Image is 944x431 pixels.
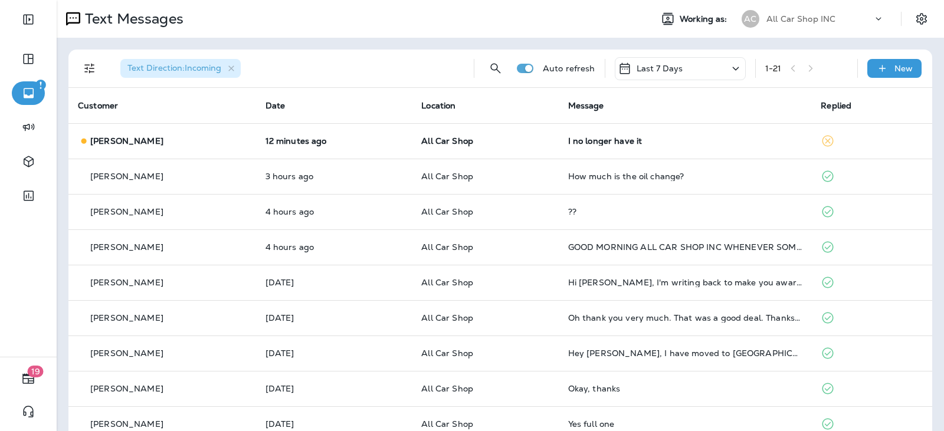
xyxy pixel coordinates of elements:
[742,10,759,28] div: AC
[120,59,241,78] div: Text Direction:Incoming
[90,419,163,429] p: [PERSON_NAME]
[265,207,403,216] p: Aug 22, 2025 11:26 AM
[90,207,163,216] p: [PERSON_NAME]
[421,171,473,182] span: All Car Shop
[894,64,913,73] p: New
[568,136,802,146] div: I no longer have it
[421,277,473,288] span: All Car Shop
[80,10,183,28] p: Text Messages
[568,207,802,216] div: ??
[568,384,802,393] div: Okay, thanks
[90,278,163,287] p: [PERSON_NAME]
[265,384,403,393] p: Aug 21, 2025 11:58 AM
[265,419,403,429] p: Aug 21, 2025 11:00 AM
[421,348,473,358] span: All Car Shop
[911,8,932,29] button: Settings
[484,57,507,80] button: Search Messages
[421,242,473,252] span: All Car Shop
[568,172,802,181] div: How much is the oil change?
[765,64,782,73] div: 1 - 21
[90,313,163,323] p: [PERSON_NAME]
[421,206,473,217] span: All Car Shop
[421,383,473,394] span: All Car Shop
[78,57,101,80] button: Filters
[12,367,45,390] button: 19
[568,419,802,429] div: Yes full one
[90,172,163,181] p: [PERSON_NAME]
[265,100,286,111] span: Date
[78,100,118,111] span: Customer
[90,384,163,393] p: [PERSON_NAME]
[543,64,595,73] p: Auto refresh
[265,348,403,358] p: Aug 21, 2025 02:04 PM
[568,100,604,111] span: Message
[421,100,455,111] span: Location
[127,62,221,73] span: Text Direction : Incoming
[90,136,163,146] p: [PERSON_NAME]
[637,64,683,73] p: Last 7 Days
[28,366,44,377] span: 19
[821,100,851,111] span: Replied
[568,348,802,358] div: Hey Joe, I have moved to Winter Haven, FL. Thank you!
[265,136,403,146] p: Aug 22, 2025 03:15 PM
[265,242,403,252] p: Aug 22, 2025 11:18 AM
[421,312,473,323] span: All Car Shop
[421,136,473,146] span: All Car Shop
[568,313,802,323] div: Oh thank you very much. That was a good deal. Thanks for getting in touch with me, but I'm in Cin...
[568,278,802,287] div: Hi Joe, I'm writing back to make you aware that I've been totally displeased with All Cars since ...
[265,278,403,287] p: Aug 21, 2025 02:33 PM
[12,8,45,31] button: Expand Sidebar
[90,348,163,358] p: [PERSON_NAME]
[568,242,802,252] div: GOOD MORNING ALL CAR SHOP INC WHENEVER SOMETHING GO WRONG WITH MY CAR I BRING IT TWO ALL CAR CAR ...
[265,313,403,323] p: Aug 21, 2025 02:26 PM
[680,14,730,24] span: Working as:
[90,242,163,252] p: [PERSON_NAME]
[766,14,835,24] p: All Car Shop INC
[265,172,403,181] p: Aug 22, 2025 11:48 AM
[421,419,473,429] span: All Car Shop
